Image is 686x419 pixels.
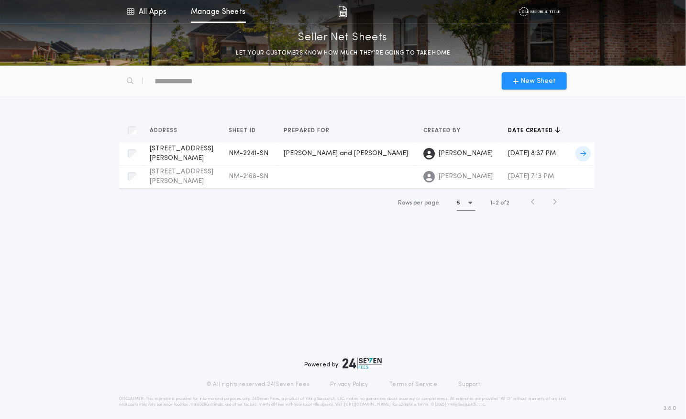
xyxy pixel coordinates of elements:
[284,127,332,135] span: Prepared for
[343,358,382,369] img: logo
[150,126,185,136] button: Address
[304,358,382,369] div: Powered by
[457,195,476,211] button: 5
[389,381,437,388] a: Terms of Service
[457,198,460,208] h1: 5
[150,168,213,185] span: [STREET_ADDRESS][PERSON_NAME]
[423,127,463,135] span: Created by
[338,6,347,17] img: img
[119,396,567,408] p: DISCLAIMER: This estimate is provided for informational purposes only. 24|Seven Fees, a product o...
[344,403,391,407] a: [URL][DOMAIN_NAME]
[150,127,179,135] span: Address
[508,150,556,157] span: [DATE] 8:37 PM
[439,149,493,159] span: [PERSON_NAME]
[229,150,268,157] span: NM-2241-SN
[206,381,310,388] p: © All rights reserved. 24|Seven Fees
[490,200,492,206] span: 1
[496,200,499,206] span: 2
[502,72,567,90] button: New Sheet
[664,404,676,413] span: 3.8.0
[284,150,408,157] span: [PERSON_NAME] and [PERSON_NAME]
[519,7,560,16] img: vs-icon
[500,199,509,207] span: of 2
[508,126,560,136] button: Date created
[508,173,554,180] span: [DATE] 7:13 PM
[520,76,556,86] span: New Sheet
[508,127,555,135] span: Date created
[236,48,450,58] p: LET YOUR CUSTOMERS KNOW HOW MUCH THEY’RE GOING TO TAKE HOME
[299,30,388,45] p: Seller Net Sheets
[229,126,263,136] button: Sheet ID
[423,126,468,136] button: Created by
[398,200,441,206] span: Rows per page:
[331,381,369,388] a: Privacy Policy
[229,173,268,180] span: NM-2168-SN
[229,127,258,135] span: Sheet ID
[458,381,480,388] a: Support
[150,145,213,162] span: [STREET_ADDRESS][PERSON_NAME]
[439,172,493,181] span: [PERSON_NAME]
